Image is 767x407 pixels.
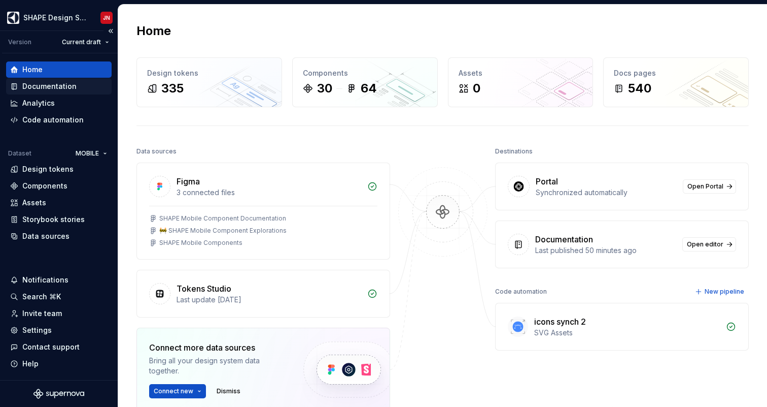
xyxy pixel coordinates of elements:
a: Assets [6,195,112,211]
img: 1131f18f-9b94-42a4-847a-eabb54481545.png [7,12,19,24]
div: Search ⌘K [22,292,61,302]
div: Invite team [22,308,62,319]
div: Analytics [22,98,55,108]
span: Open editor [687,240,723,248]
div: Code automation [22,115,84,125]
div: icons synch 2 [534,316,586,328]
span: Connect new [154,387,193,395]
div: Version [8,38,31,46]
button: Connect new [149,384,206,398]
div: Dataset [8,149,31,158]
div: 64 [361,80,377,97]
svg: Supernova Logo [33,389,84,399]
div: Documentation [535,233,593,245]
span: Current draft [62,38,101,46]
div: SVG Assets [534,328,720,338]
span: Dismiss [217,387,240,395]
a: Assets0 [448,57,594,107]
button: Dismiss [212,384,245,398]
button: Notifications [6,272,112,288]
button: New pipeline [692,285,749,299]
div: Assets [22,198,46,208]
a: Analytics [6,95,112,111]
div: Contact support [22,342,80,352]
div: Help [22,359,39,369]
div: 🚧 SHAPE Mobile Component Explorations [159,227,287,235]
div: SHAPE Design System [23,13,88,23]
div: Documentation [22,81,77,91]
a: Components [6,178,112,194]
div: Last update [DATE] [177,295,361,305]
div: 0 [473,80,480,97]
a: Open Portal [683,179,736,194]
div: Code automation [495,285,547,299]
button: SHAPE Design SystemJN [2,7,116,28]
div: JN [103,14,110,22]
a: Open editor [682,237,736,252]
div: 3 connected files [177,187,361,198]
a: Code automation [6,112,112,128]
button: Search ⌘K [6,289,112,305]
a: Storybook stories [6,211,112,228]
button: Collapse sidebar [103,24,118,38]
div: Tokens Studio [177,283,231,295]
div: Components [22,181,67,191]
span: Open Portal [687,182,723,191]
a: Components3064 [292,57,438,107]
div: Storybook stories [22,214,85,225]
div: Design tokens [22,164,74,174]
div: Home [22,65,43,75]
div: Connect more data sources [149,341,286,354]
div: Portal [536,175,558,187]
div: Synchronized automatically [536,187,677,198]
div: Destinations [495,144,533,159]
a: Data sources [6,228,112,244]
div: SHAPE Mobile Components [159,239,242,247]
div: 335 [161,80,184,97]
div: Docs pages [614,68,738,78]
div: 540 [628,80,651,97]
div: 30 [317,80,332,97]
a: Documentation [6,78,112,95]
button: Current draft [57,35,114,49]
a: Home [6,61,112,78]
span: New pipeline [705,288,744,296]
a: Design tokens335 [136,57,282,107]
span: MOBILE [76,149,99,158]
div: Data sources [136,144,177,159]
button: Contact support [6,339,112,355]
div: Design tokens [147,68,271,78]
button: Help [6,356,112,372]
a: Figma3 connected filesSHAPE Mobile Component Documentation🚧 SHAPE Mobile Component ExplorationsSH... [136,163,390,260]
h2: Home [136,23,171,39]
div: Settings [22,325,52,335]
div: Components [303,68,427,78]
a: Docs pages540 [603,57,749,107]
a: Tokens StudioLast update [DATE] [136,270,390,318]
div: Last published 50 minutes ago [535,245,676,256]
div: Assets [459,68,583,78]
div: Bring all your design system data together. [149,356,286,376]
a: Invite team [6,305,112,322]
button: MOBILE [71,146,112,161]
div: Data sources [22,231,69,241]
a: Settings [6,322,112,338]
a: Design tokens [6,161,112,177]
div: SHAPE Mobile Component Documentation [159,214,286,223]
div: Figma [177,175,200,187]
div: Notifications [22,275,68,285]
